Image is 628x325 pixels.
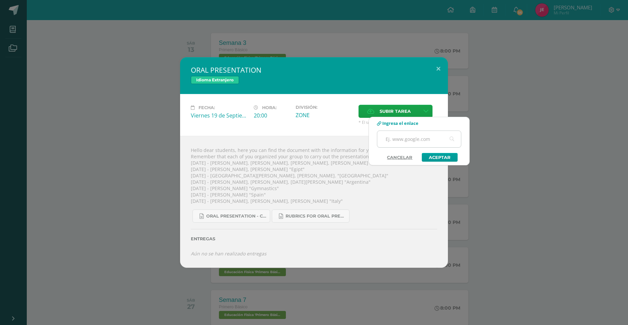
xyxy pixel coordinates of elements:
h2: ORAL PRESENTATION [191,65,437,75]
input: Ej. www.google.com [377,131,461,147]
div: Hello dear students, here you can find the document with the information for your oral presentati... [180,136,448,267]
span: Ingresa el enlace [382,120,418,126]
span: Fecha: [199,105,215,110]
div: ZONE [296,111,353,119]
a: Aceptar [422,153,458,162]
label: Entregas [191,236,437,241]
a: Cancelar [380,153,419,162]
span: RUBRICS FOR ORAL PRESENTATION 4TH UNIT COUNTRIES. .docx [286,214,346,219]
span: Idioma Extranjero [191,76,239,84]
div: Viernes 19 de Septiembre [191,112,248,119]
div: 20:00 [254,112,290,119]
button: Close (Esc) [429,57,448,80]
span: Subir tarea [380,105,411,117]
span: Hora: [262,105,277,110]
span: * El tamaño máximo permitido es 50 MB [359,119,437,125]
label: División: [296,105,353,110]
i: Aún no se han realizado entregas [191,250,266,257]
a: ORAL PRESENTATION - COUNTRY.docx [192,210,270,223]
span: ORAL PRESENTATION - COUNTRY.docx [206,214,266,219]
a: RUBRICS FOR ORAL PRESENTATION 4TH UNIT COUNTRIES. .docx [272,210,349,223]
